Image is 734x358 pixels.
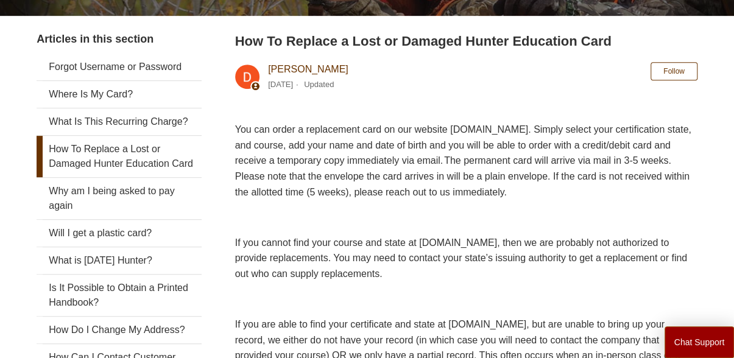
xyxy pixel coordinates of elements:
[37,247,202,274] a: What is [DATE] Hunter?
[235,237,687,279] span: If you cannot find your course and state at [DOMAIN_NAME], then we are probably not authorized to...
[235,31,697,51] h2: How To Replace a Lost or Damaged Hunter Education Card
[37,136,202,177] a: How To Replace a Lost or Damaged Hunter Education Card
[37,317,202,343] a: How Do I Change My Address?
[37,108,202,135] a: What Is This Recurring Charge?
[37,220,202,247] a: Will I get a plastic card?
[37,178,202,219] a: Why am I being asked to pay again
[268,80,293,89] time: 03/04/2024, 09:49
[37,33,154,45] span: Articles in this section
[37,275,202,316] a: Is It Possible to Obtain a Printed Handbook?
[37,54,202,80] a: Forgot Username or Password
[37,81,202,108] a: Where Is My Card?
[304,80,334,89] li: Updated
[651,62,697,80] button: Follow Article
[268,64,348,74] a: [PERSON_NAME]
[235,124,691,197] span: You can order a replacement card on our website [DOMAIN_NAME]. Simply select your certification s...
